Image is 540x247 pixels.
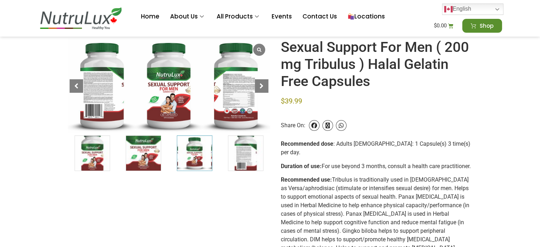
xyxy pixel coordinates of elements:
[119,135,168,171] div: 2 / 7
[281,163,322,170] b: Duration of use:
[281,111,305,140] span: Share On:
[444,5,453,14] img: en
[165,2,211,31] a: About Us
[211,2,266,31] a: All Products
[170,135,219,171] div: 3 / 7
[281,97,302,105] bdi: 39.99
[266,2,297,31] a: Events
[322,163,471,170] span: For use beyond 3 months, consult a health care practitioner.
[480,23,493,28] span: Shop
[442,4,503,15] a: English
[281,39,473,90] h1: Sexual Support For Men ( 200 mg Tribulus ) Halal Gelatin Free Capsules
[281,97,285,105] span: $
[348,14,354,20] img: 🛍️
[297,2,342,31] a: Contact Us
[136,2,165,31] a: Home
[281,176,332,183] b: Recommended use:
[68,135,117,171] div: 1 / 7
[342,2,390,31] a: Locations
[281,140,470,156] span: : Adults [DEMOGRAPHIC_DATA]: 1 Capsule(s) 3 time(s) per day.
[434,22,447,29] bdi: 0.00
[221,135,270,171] div: 4 / 7
[462,19,502,33] a: Shop
[425,19,462,33] a: $0.00
[281,140,333,147] b: Recommended dose
[434,22,437,29] span: $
